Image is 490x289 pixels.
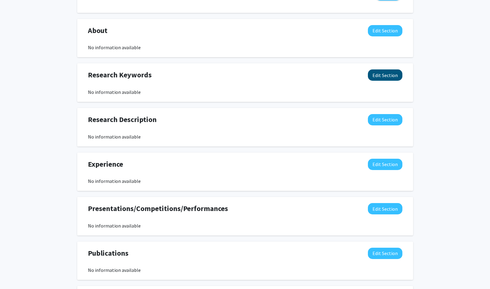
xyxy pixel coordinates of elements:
[368,203,402,214] button: Edit Presentations/Competitions/Performances
[88,44,402,51] div: No information available
[88,69,152,80] span: Research Keywords
[88,88,402,96] div: No information available
[368,248,402,259] button: Edit Publications
[368,114,402,125] button: Edit Research Description
[88,222,402,229] div: No information available
[88,133,402,140] div: No information available
[88,114,157,125] span: Research Description
[88,25,107,36] span: About
[88,159,123,170] span: Experience
[368,25,402,36] button: Edit About
[88,203,228,214] span: Presentations/Competitions/Performances
[5,261,26,284] iframe: Chat
[88,177,402,185] div: No information available
[88,248,129,259] span: Publications
[368,69,402,81] button: Edit Research Keywords
[88,266,402,274] div: No information available
[368,159,402,170] button: Edit Experience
